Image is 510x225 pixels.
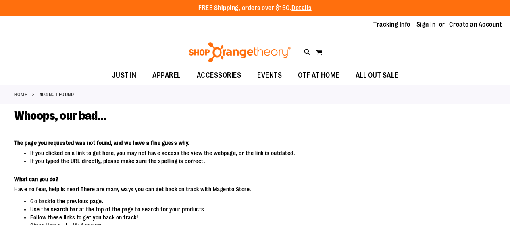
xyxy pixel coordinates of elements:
dt: The page you requested was not found, and we have a fine guess why. [14,139,396,147]
a: Tracking Info [373,20,410,29]
a: Home [14,91,27,98]
span: ACCESSORIES [197,66,241,85]
li: If you clicked on a link to get here, you may not have access the view the webpage, or the link i... [30,149,396,157]
li: to the previous page. [30,197,396,205]
li: Use the search bar at the top of the page to search for your products. [30,205,396,213]
span: ALL OUT SALE [356,66,398,85]
a: Sign In [416,20,436,29]
dd: Have no fear, help is near! There are many ways you can get back on track with Magento Store. [14,185,396,193]
span: Whoops, our bad... [14,109,106,122]
span: EVENTS [257,66,282,85]
a: Create an Account [449,20,502,29]
img: Shop Orangetheory [187,42,292,62]
a: Details [291,4,312,12]
p: FREE Shipping, orders over $150. [198,4,312,13]
span: OTF AT HOME [298,66,339,85]
li: If you typed the URL directly, please make sure the spelling is correct. [30,157,396,165]
dt: What can you do? [14,175,396,183]
span: APPAREL [152,66,181,85]
a: Go back [30,198,50,204]
span: JUST IN [112,66,137,85]
strong: 404 Not Found [40,91,74,98]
